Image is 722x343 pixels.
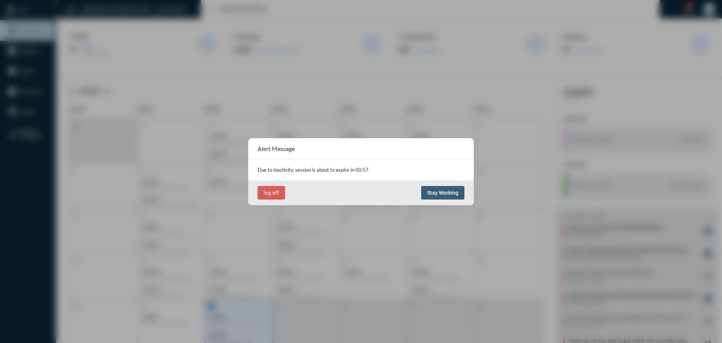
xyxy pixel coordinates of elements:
button: Stay Working [421,186,464,200]
button: log off [258,186,285,200]
p: Due to inactivity, session is about to expire in 00:57 [258,167,464,173]
h2: Alert Message [258,145,295,152]
span: log off [264,190,279,196]
span: Stay Working [427,190,458,196]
